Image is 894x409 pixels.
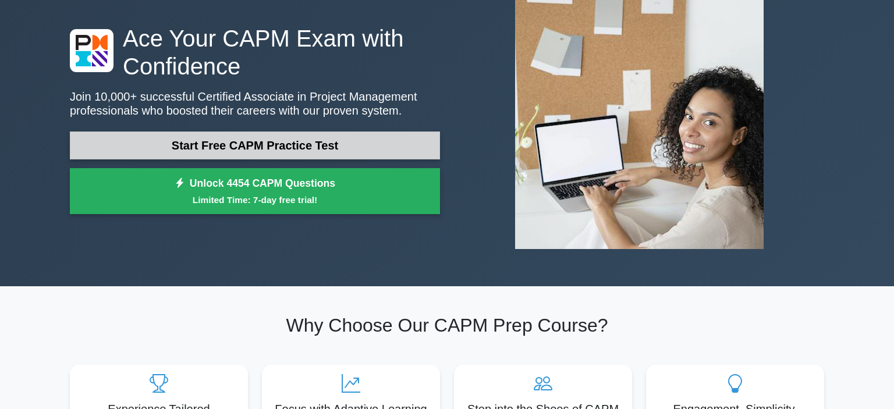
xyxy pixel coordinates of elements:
[84,193,425,207] small: Limited Time: 7-day free trial!
[70,24,440,80] h1: Ace Your CAPM Exam with Confidence
[70,168,440,215] a: Unlock 4454 CAPM QuestionsLimited Time: 7-day free trial!
[70,90,440,118] p: Join 10,000+ successful Certified Associate in Project Management professionals who boosted their...
[70,314,824,336] h2: Why Choose Our CAPM Prep Course?
[70,131,440,159] a: Start Free CAPM Practice Test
